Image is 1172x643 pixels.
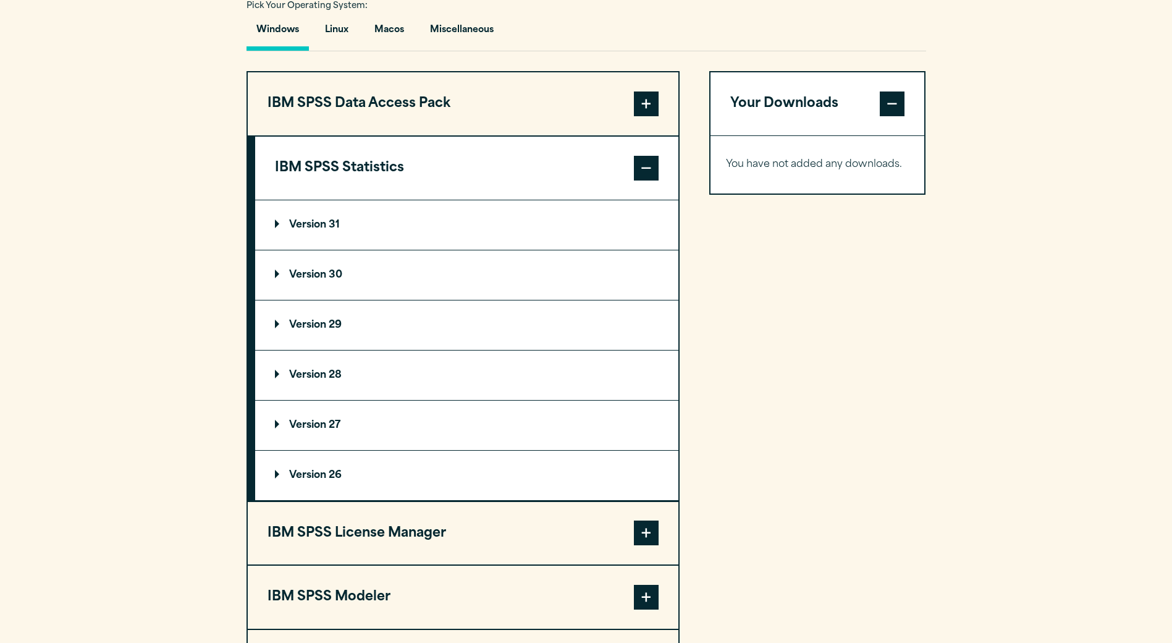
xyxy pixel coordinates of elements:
[420,15,504,51] button: Miscellaneous
[275,270,342,280] p: Version 30
[248,72,678,135] button: IBM SPSS Data Access Pack
[275,220,340,230] p: Version 31
[275,420,340,430] p: Version 27
[275,471,342,480] p: Version 26
[248,502,678,565] button: IBM SPSS License Manager
[255,137,678,200] button: IBM SPSS Statistics
[726,156,909,174] p: You have not added any downloads.
[275,370,342,380] p: Version 28
[255,401,678,450] summary: Version 27
[365,15,414,51] button: Macos
[710,72,925,135] button: Your Downloads
[710,135,925,194] div: Your Downloads
[255,300,678,350] summary: Version 29
[255,200,678,250] summary: Version 31
[315,15,358,51] button: Linux
[255,250,678,300] summary: Version 30
[247,2,368,10] span: Pick Your Operating System:
[255,451,678,500] summary: Version 26
[255,351,678,400] summary: Version 28
[255,200,678,501] div: IBM SPSS Statistics
[247,15,309,51] button: Windows
[248,566,678,629] button: IBM SPSS Modeler
[275,320,342,330] p: Version 29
